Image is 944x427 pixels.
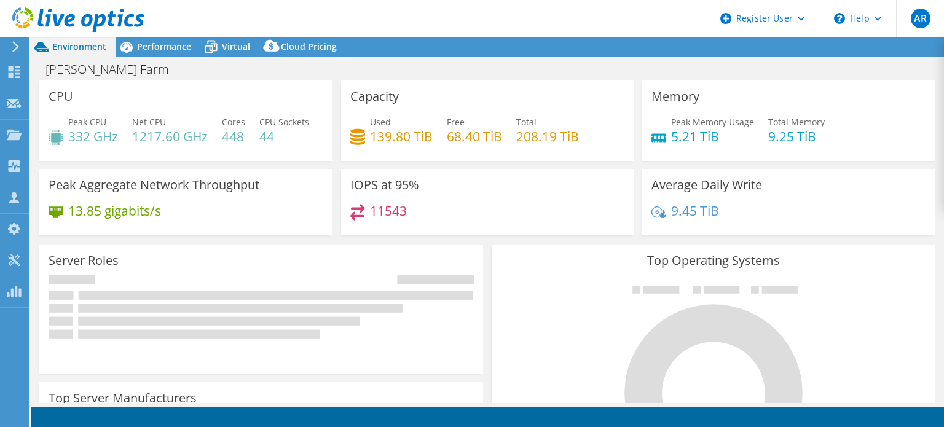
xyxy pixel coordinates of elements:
[132,130,208,143] h4: 1217.60 GHz
[834,13,845,24] svg: \n
[911,9,930,28] span: AR
[259,116,309,128] span: CPU Sockets
[501,254,926,267] h3: Top Operating Systems
[222,116,245,128] span: Cores
[370,130,433,143] h4: 139.80 TiB
[68,116,106,128] span: Peak CPU
[516,130,579,143] h4: 208.19 TiB
[52,41,106,52] span: Environment
[370,204,407,217] h4: 11543
[49,178,259,192] h3: Peak Aggregate Network Throughput
[350,178,419,192] h3: IOPS at 95%
[49,391,197,405] h3: Top Server Manufacturers
[132,116,166,128] span: Net CPU
[281,41,337,52] span: Cloud Pricing
[516,116,537,128] span: Total
[651,90,699,103] h3: Memory
[651,178,762,192] h3: Average Daily Write
[447,116,465,128] span: Free
[671,204,719,217] h4: 9.45 TiB
[49,90,73,103] h3: CPU
[222,41,250,52] span: Virtual
[768,116,825,128] span: Total Memory
[137,41,191,52] span: Performance
[671,116,754,128] span: Peak Memory Usage
[447,130,502,143] h4: 68.40 TiB
[68,204,161,217] h4: 13.85 gigabits/s
[259,130,309,143] h4: 44
[350,90,399,103] h3: Capacity
[671,130,754,143] h4: 5.21 TiB
[222,130,245,143] h4: 448
[40,63,188,76] h1: [PERSON_NAME] Farm
[49,254,119,267] h3: Server Roles
[768,130,825,143] h4: 9.25 TiB
[370,116,391,128] span: Used
[68,130,118,143] h4: 332 GHz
